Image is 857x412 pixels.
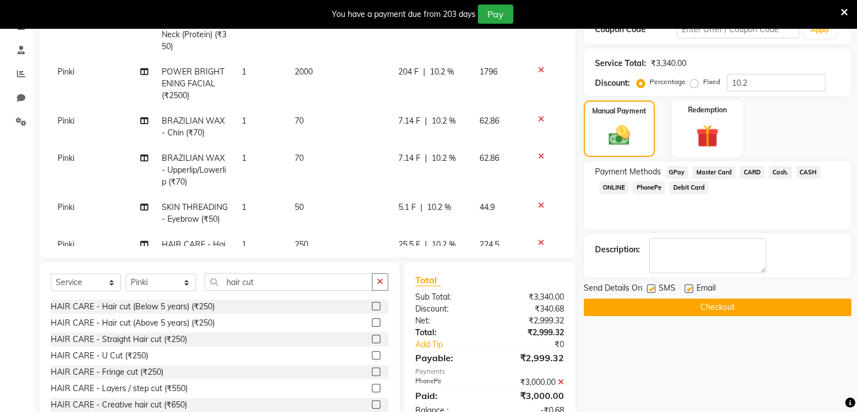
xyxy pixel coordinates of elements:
[407,303,490,315] div: Discount:
[398,115,420,127] span: 7.14 F
[592,106,646,116] label: Manual Payment
[407,339,503,350] a: Add Tip
[332,8,476,20] div: You have a payment due from 203 days
[677,21,800,38] input: Enter Offer / Coupon Code
[650,77,686,87] label: Percentage
[162,239,228,285] span: HAIR CARE - Hair Wash with Conditioner (oily skin) (₹250)
[740,166,764,179] span: CARD
[205,273,372,291] input: Search or Scan
[696,282,716,296] span: Email
[162,202,228,224] span: SKIN THREADING - Eyebrow (₹50)
[490,303,572,315] div: ₹340.68
[659,282,676,296] span: SMS
[407,389,490,402] div: Paid:
[432,115,456,127] span: 10.2 %
[688,105,727,115] label: Redemption
[407,351,490,365] div: Payable:
[595,166,661,178] span: Payment Methods
[479,202,495,212] span: 44.9
[407,327,490,339] div: Total:
[162,116,225,138] span: BRAZILIAN WAX - Chin (₹70)
[398,201,416,213] span: 5.1 F
[398,152,420,164] span: 7.14 F
[490,389,572,402] div: ₹3,000.00
[162,17,227,51] span: BLEACH - Face & Neck (Protein) (₹350)
[692,166,735,179] span: Master Card
[432,239,456,251] span: 10.2 %
[51,350,148,362] div: HAIR CARE - U Cut (₹250)
[425,239,427,251] span: |
[57,202,74,212] span: Pinki
[803,21,836,38] button: Apply
[432,152,456,164] span: 10.2 %
[584,282,642,296] span: Send Details On
[669,181,708,194] span: Debit Card
[398,239,420,251] span: 25.5 F
[51,334,187,345] div: HAIR CARE - Straight Hair cut (₹250)
[490,291,572,303] div: ₹3,340.00
[703,77,720,87] label: Fixed
[51,301,215,313] div: HAIR CARE - Hair cut (Below 5 years) (₹250)
[242,202,246,212] span: 1
[407,315,490,327] div: Net:
[584,299,851,316] button: Checkout
[57,67,74,77] span: Pinki
[478,5,513,24] button: Pay
[425,152,427,164] span: |
[595,77,630,89] div: Discount:
[57,239,74,249] span: Pinki
[51,366,163,378] div: HAIR CARE - Fringe cut (₹250)
[51,399,187,411] div: HAIR CARE - Creative hair cut (₹650)
[430,66,454,78] span: 10.2 %
[425,115,427,127] span: |
[242,239,246,249] span: 1
[415,367,564,376] div: Payments
[51,383,188,395] div: HAIR CARE - Layers / step cut (₹550)
[57,153,74,163] span: Pinki
[595,24,677,36] div: Coupon Code
[602,123,637,148] img: _cash.svg
[295,116,304,126] span: 70
[595,58,646,69] div: Service Total:
[479,67,498,77] span: 1796
[407,376,490,388] div: PhonePe
[490,351,572,365] div: ₹2,999.32
[242,67,246,77] span: 1
[415,274,441,286] span: Total
[423,66,425,78] span: |
[398,66,419,78] span: 204 F
[689,122,726,150] img: _gift.svg
[769,166,792,179] span: Cash.
[51,317,215,329] div: HAIR CARE - Hair cut (Above 5 years) (₹250)
[427,201,451,213] span: 10.2 %
[503,339,572,350] div: ₹0
[295,202,304,212] span: 50
[162,67,224,100] span: POWER BRIGHTENING FACIAL (₹2500)
[490,376,572,388] div: ₹3,000.00
[57,116,74,126] span: Pinki
[479,116,499,126] span: 62.86
[665,166,689,179] span: GPay
[295,67,313,77] span: 2000
[420,201,423,213] span: |
[242,153,246,163] span: 1
[295,153,304,163] span: 70
[796,166,820,179] span: CASH
[595,244,640,256] div: Description:
[295,239,308,249] span: 250
[162,153,226,187] span: BRAZILIAN WAX - Upperlip/Lowerlip (₹70)
[651,58,686,69] div: ₹3,340.00
[242,116,246,126] span: 1
[479,153,499,163] span: 62.86
[633,181,665,194] span: PhonePe
[600,181,629,194] span: ONLINE
[407,291,490,303] div: Sub Total:
[490,327,572,339] div: ₹2,999.32
[479,239,499,249] span: 224.5
[490,315,572,327] div: ₹2,999.32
